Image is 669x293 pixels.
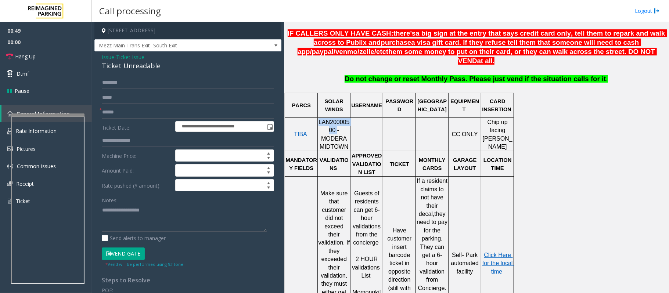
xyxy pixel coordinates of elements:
[453,157,478,171] span: GARAGE LAYOUT
[7,146,13,151] img: 'icon'
[483,157,513,171] span: LOCATION TIME
[319,119,350,150] span: LAN20000500 - MODERA MIDTOWN
[102,234,166,242] label: Send alerts to manager
[312,48,334,56] span: paypal
[352,256,380,270] span: 2 HOUR validations
[100,164,173,177] label: Amount Paid:
[102,194,118,204] label: Notes:
[7,181,12,186] img: 'icon'
[263,150,274,156] span: Increase value
[320,157,349,171] span: VALIDATIONS
[450,98,479,112] span: EQUIPMENT
[352,153,383,175] span: APPROVED VALIDATION LIST
[1,105,92,122] a: General Information
[381,39,411,46] span: purchase
[386,48,657,65] span: them some money to put on their card, or they can walk across the street. DO NOT VEND
[351,102,382,108] span: USERNAME
[374,48,376,55] span: /
[294,131,307,137] span: TIBA
[419,157,447,171] span: MONTHLY CARDS
[294,131,307,137] a: TIBA
[263,156,274,162] span: Decrease value
[286,157,317,171] span: MANDATORY FIELDS
[359,48,374,56] span: zelle
[385,98,413,112] span: PASSWORD
[114,54,144,61] span: -
[95,40,244,51] span: Mezz Main Trans Exit- South Exit
[314,29,667,46] span: a big sign at the entry that says credit card only, tell them to repark and walk across to Publix...
[102,277,274,284] h4: Steps to Resolve
[452,131,478,137] span: CC ONLY
[417,178,449,217] span: If a resident claims to not have their decal
[335,48,357,56] span: venmo
[606,75,608,83] span: .
[7,163,13,169] img: 'icon'
[263,170,274,176] span: Decrease value
[417,98,447,112] span: [GEOGRAPHIC_DATA]
[298,39,641,55] span: a visa gift card. If they refuse tell them that someone will need to cash app/
[102,247,145,260] button: Vend Gate
[96,2,165,20] h3: Call processing
[433,211,434,217] span: ,
[654,7,660,15] img: logout
[15,53,36,60] span: Hang Up
[292,102,311,108] span: PARCS
[266,122,274,132] span: Toggle popup
[17,110,70,117] span: General Information
[263,185,274,191] span: Decrease value
[288,29,393,37] span: IF CALLERS ONLY HAVE CASH:
[325,98,345,112] span: SOLAR WINDS
[102,61,274,71] div: Ticket Unreadable
[116,53,144,61] span: Ticket Issue
[94,22,281,39] h4: [STREET_ADDRESS]
[7,128,12,134] img: 'icon'
[263,164,274,170] span: Increase value
[635,7,660,15] a: Logout
[345,75,606,83] span: Do not change or reset Monthly Pass. Please just vend if the situation calls for it
[451,252,481,275] span: Self- Park automated facility
[334,48,335,55] span: /
[390,161,409,167] span: TICKET
[100,149,173,162] label: Machine Price:
[393,29,416,37] span: there's
[482,252,514,275] a: Click Here for the local time
[357,48,359,55] span: /
[7,198,12,205] img: 'icon'
[105,261,183,267] small: Vend will be performed using 9# tone
[376,48,386,56] span: etc
[477,57,495,65] span: at all.
[482,252,514,275] span: Click Here for the local time
[100,179,173,192] label: Rate pushed ($ amount):
[263,180,274,185] span: Increase value
[353,190,382,246] span: Guests of residents can get 6-hour validations from the concierge
[362,272,371,279] span: List
[15,87,29,95] span: Pause
[102,53,114,61] span: Issue
[17,70,29,77] span: Dtmf
[7,111,13,116] img: 'icon'
[483,119,512,150] span: Chip up facing [PERSON_NAME]
[482,98,511,112] span: CARD INSERTION
[100,121,173,132] label: Ticket Date:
